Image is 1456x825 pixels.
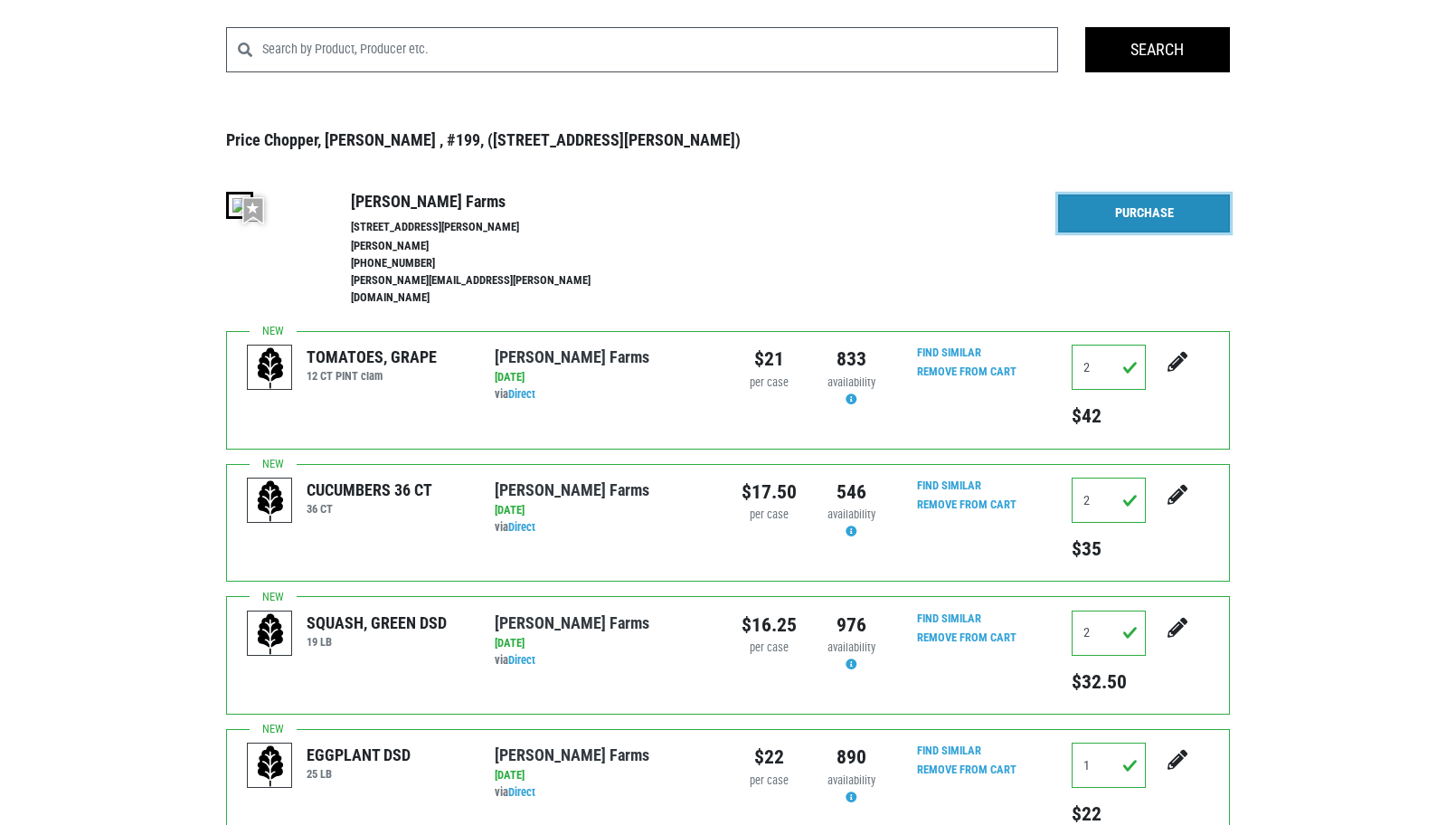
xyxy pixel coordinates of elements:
a: [PERSON_NAME] Farms [495,347,649,366]
span: availability [827,640,875,654]
a: Find Similar [917,479,981,492]
input: Qty [1072,743,1146,788]
span: availability [827,507,875,521]
div: $22 [742,743,797,772]
h6: 12 CT PINT clam [307,369,437,383]
a: Find Similar [917,612,981,625]
h6: 19 LB [307,635,447,649]
a: [PERSON_NAME] Farms [495,480,649,499]
input: Remove From Cart [906,495,1027,516]
div: 546 [824,478,879,507]
input: Search [1085,27,1230,72]
h5: $42 [1072,404,1146,428]
input: Remove From Cart [906,760,1027,781]
input: Qty [1072,611,1146,656]
h6: 36 CT [307,502,432,516]
li: [PHONE_NUMBER] [351,255,629,272]
div: via [495,519,714,536]
div: [DATE] [495,767,714,784]
img: placeholder-variety-43d6402dacf2d531de610a020419775a.svg [248,612,293,657]
div: [DATE] [495,369,714,386]
div: via [495,784,714,801]
input: Remove From Cart [906,362,1027,383]
div: 976 [824,611,879,640]
div: via [495,386,714,403]
input: Qty [1072,478,1146,523]
h3: Price Chopper, [PERSON_NAME] , #199, ([STREET_ADDRESS][PERSON_NAME]) [226,130,1230,150]
h4: [PERSON_NAME] Farms [351,192,629,212]
div: SQUASH, GREEN DSD [307,611,447,635]
input: Search by Product, Producer etc. [262,27,1058,72]
a: Purchase [1058,194,1230,232]
div: 833 [824,345,879,374]
li: [PERSON_NAME][EMAIL_ADDRESS][PERSON_NAME][DOMAIN_NAME] [351,272,629,307]
span: availability [827,773,875,787]
div: per case [742,640,797,657]
a: Direct [508,785,535,799]
input: Qty [1072,345,1146,390]
img: placeholder-variety-43d6402dacf2d531de610a020419775a.svg [248,479,293,524]
span: availability [827,375,875,389]
div: per case [742,773,797,790]
div: via [495,652,714,669]
div: CUCUMBERS 36 CT [307,478,432,502]
div: TOMATOES, GRAPE [307,345,437,369]
a: [PERSON_NAME] Farms [495,745,649,764]
input: Remove From Cart [906,628,1027,649]
img: placeholder-variety-43d6402dacf2d531de610a020419775a.svg [248,346,293,391]
li: [STREET_ADDRESS][PERSON_NAME] [351,219,629,236]
div: 890 [824,743,879,772]
div: per case [742,507,797,524]
a: Find Similar [917,744,981,757]
h6: 25 LB [307,767,411,781]
div: per case [742,375,797,392]
a: Direct [508,653,535,667]
div: EGGPLANT DSD [307,743,411,767]
img: placeholder-variety-43d6402dacf2d531de610a020419775a.svg [248,744,293,789]
img: thumbnail-8a08f3346781c529aa742b86dead986c.jpg [226,192,253,219]
a: [PERSON_NAME] Farms [495,613,649,632]
li: [PERSON_NAME] [351,238,629,255]
a: Find Similar [917,346,981,359]
a: Direct [508,387,535,401]
div: $17.50 [742,478,797,507]
h5: $32.50 [1072,670,1146,694]
div: $21 [742,345,797,374]
div: [DATE] [495,502,714,519]
div: $16.25 [742,611,797,640]
div: [DATE] [495,635,714,652]
h5: $35 [1072,537,1146,561]
a: Direct [508,520,535,534]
